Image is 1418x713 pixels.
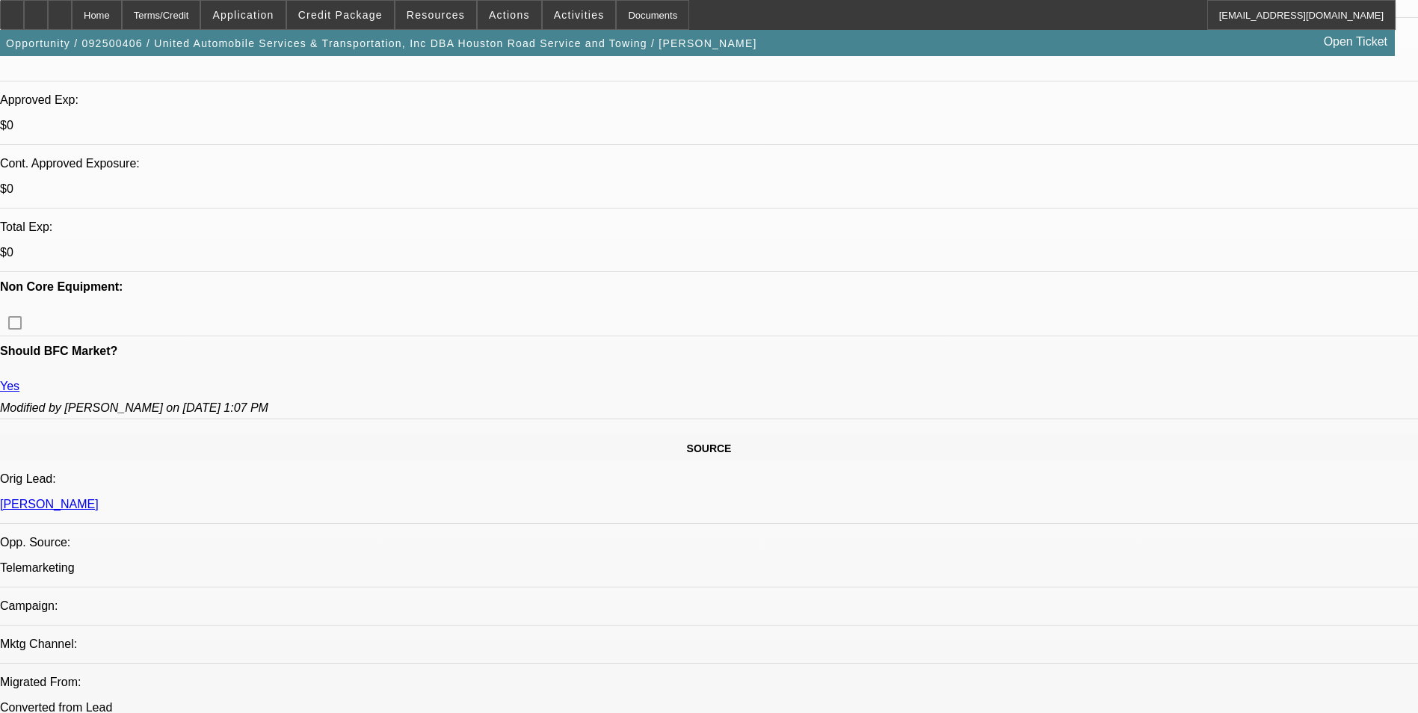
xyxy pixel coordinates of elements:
[489,9,530,21] span: Actions
[554,9,605,21] span: Activities
[212,9,274,21] span: Application
[201,1,285,29] button: Application
[1318,29,1393,55] a: Open Ticket
[543,1,616,29] button: Activities
[687,442,732,454] span: SOURCE
[6,37,757,49] span: Opportunity / 092500406 / United Automobile Services & Transportation, Inc DBA Houston Road Servi...
[287,1,394,29] button: Credit Package
[298,9,383,21] span: Credit Package
[407,9,465,21] span: Resources
[395,1,476,29] button: Resources
[478,1,541,29] button: Actions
